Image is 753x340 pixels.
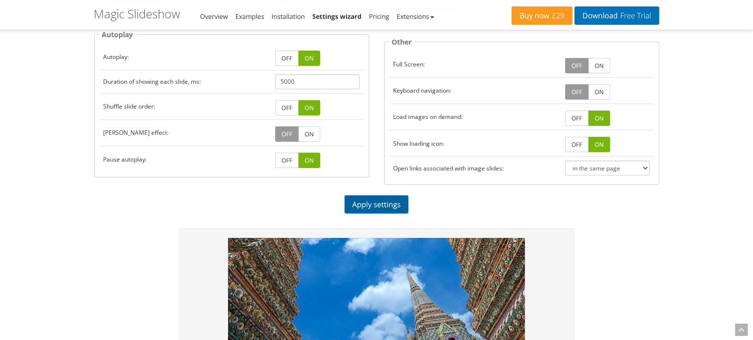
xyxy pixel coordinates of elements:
[272,12,305,21] a: Installation
[298,51,320,66] a: ON
[275,153,299,168] a: OFF
[397,12,434,21] a: Extensions
[94,7,180,20] h1: Magic Slideshow
[100,29,136,40] legend: Autoplay
[235,12,264,21] a: Examples
[390,157,561,180] td: Open links associated with image slides:
[565,111,589,126] a: OFF
[390,52,561,78] td: Full Screen:
[390,130,561,157] td: Show loading icon:
[588,111,610,126] a: ON
[100,93,271,119] td: Shuffle slide order:
[298,100,320,115] a: ON
[575,6,659,25] a: DownloadFree Trial
[275,51,299,66] a: OFF
[390,36,414,48] legend: Other
[512,6,573,25] a: Buy now£29
[565,84,589,100] a: OFF
[275,126,299,142] a: OFF
[345,195,409,214] a: Apply settings
[275,100,299,115] a: OFF
[100,70,271,93] td: Duration of showing each slide, ms:
[588,137,610,152] a: ON
[550,12,565,20] span: £29
[100,44,271,70] td: Autoplay:
[390,77,561,104] td: Keyboard navigation:
[100,119,271,146] td: [PERSON_NAME] effect:
[565,137,589,152] a: OFF
[298,126,320,142] a: ON
[390,104,561,130] td: Load images on demand:
[565,58,589,73] a: OFF
[588,84,610,100] a: ON
[588,58,610,73] a: ON
[200,12,228,21] a: Overview
[312,12,361,21] a: Settings wizard
[100,146,271,172] td: Pause autoplay:
[369,12,389,21] a: Pricing
[618,12,651,20] span: Free Trial
[298,153,320,168] a: ON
